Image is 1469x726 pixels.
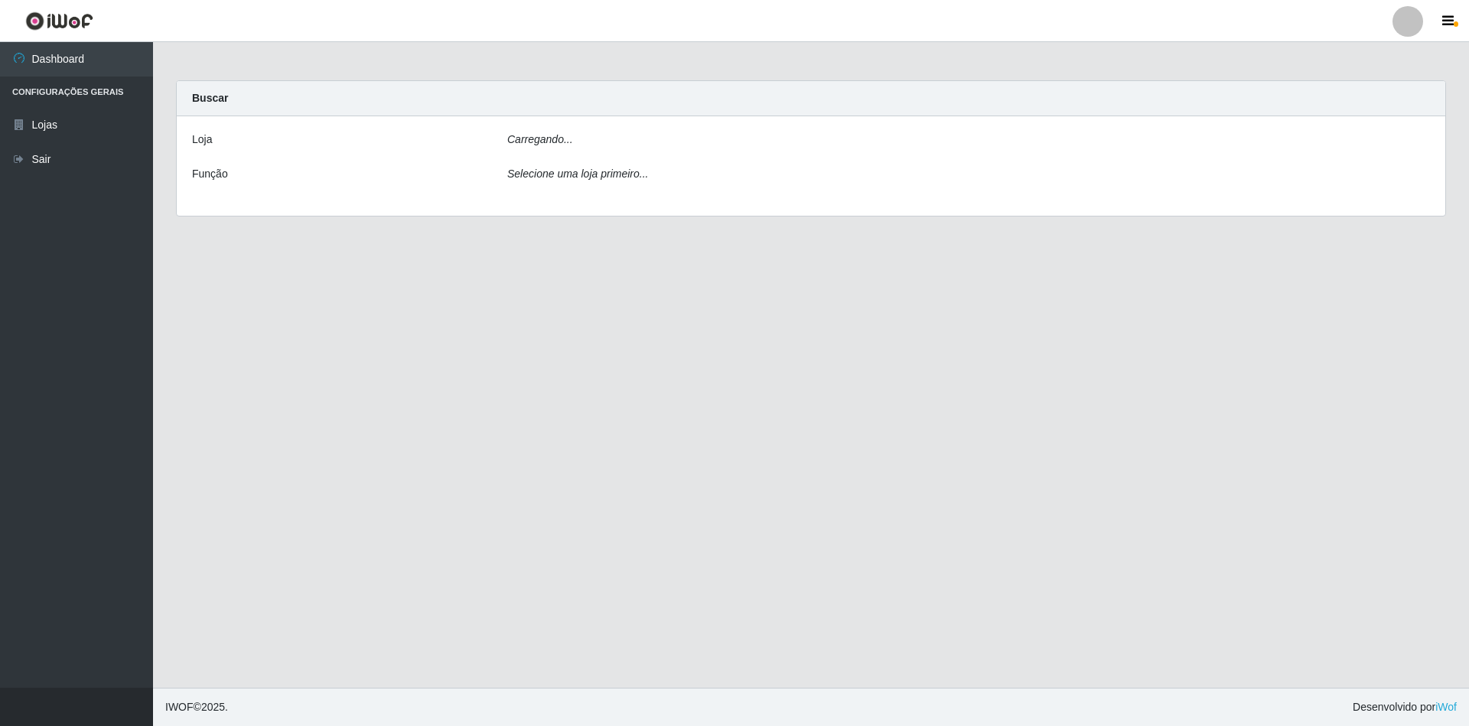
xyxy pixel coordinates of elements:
label: Função [192,166,228,182]
span: © 2025 . [165,699,228,715]
i: Carregando... [507,133,573,145]
span: IWOF [165,701,194,713]
label: Loja [192,132,212,148]
a: iWof [1435,701,1457,713]
span: Desenvolvido por [1353,699,1457,715]
img: CoreUI Logo [25,11,93,31]
strong: Buscar [192,92,228,104]
i: Selecione uma loja primeiro... [507,168,648,180]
